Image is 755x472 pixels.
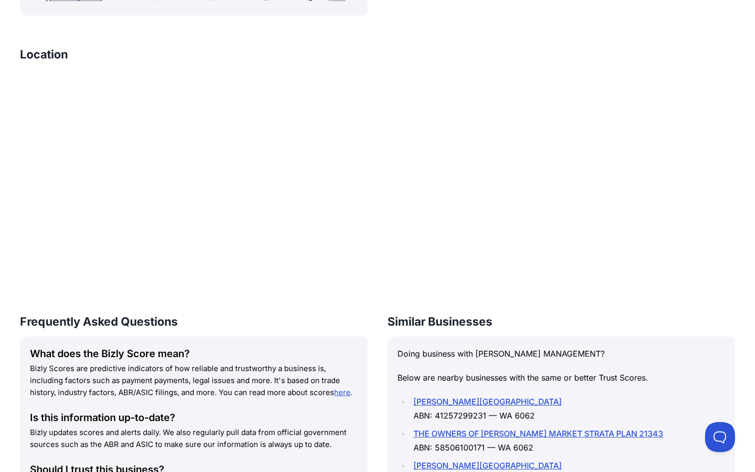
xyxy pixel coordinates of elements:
[397,371,725,385] p: Below are nearby businesses with the same or better Trust Scores.
[410,427,725,455] li: ABN: 58506100171 — WA 6062
[387,315,735,329] h3: Similar Businesses
[397,347,725,361] p: Doing business with [PERSON_NAME] MANAGEMENT?
[413,397,562,407] a: [PERSON_NAME][GEOGRAPHIC_DATA]
[30,427,358,451] p: Bizly updates scores and alerts daily. We also regularly pull data from official government sourc...
[705,422,735,452] iframe: Toggle Customer Support
[30,347,358,361] div: What does the Bizly Score mean?
[334,388,351,397] a: here
[30,363,358,399] p: Bizly Scores are predictive indicators of how reliable and trustworthy a business is, including f...
[413,429,663,439] a: THE OWNERS OF [PERSON_NAME] MARKET STRATA PLAN 21343
[413,461,562,471] a: [PERSON_NAME][GEOGRAPHIC_DATA]
[20,315,368,329] h3: Frequently Asked Questions
[410,395,725,423] li: ABN: 41257299231 — WA 6062
[20,47,68,62] h3: Location
[30,411,358,425] div: Is this information up-to-date?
